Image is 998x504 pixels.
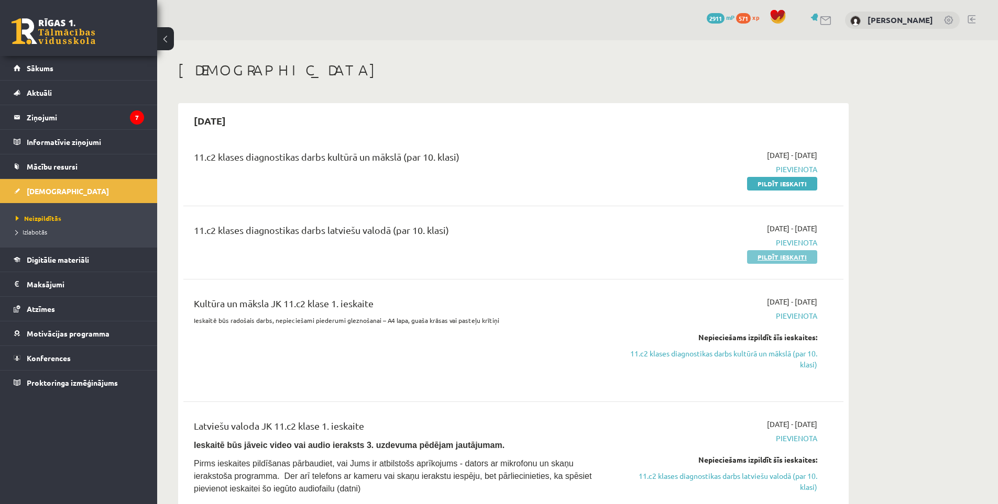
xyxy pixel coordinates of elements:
[767,150,817,161] span: [DATE] - [DATE]
[620,471,817,492] a: 11.c2 klases diagnostikas darbs latviešu valodā (par 10. klasi)
[194,296,604,316] div: Kultūra un māksla JK 11.c2 klase 1. ieskaite
[747,177,817,191] a: Pildīt ieskaiti
[620,433,817,444] span: Pievienota
[194,316,604,325] p: Ieskaitē būs radošais darbs, nepieciešami piederumi gleznošanai – A4 lapa, guaša krāsas vai paste...
[194,223,604,242] div: 11.c2 klases diagnostikas darbs latviešu valodā (par 10. klasi)
[16,227,147,237] a: Izlabotās
[767,419,817,430] span: [DATE] - [DATE]
[27,378,118,387] span: Proktoringa izmēģinājums
[16,228,47,236] span: Izlabotās
[14,321,144,345] a: Motivācijas programma
[850,16,861,26] img: Rodrigo Skuja
[27,329,109,338] span: Motivācijas programma
[736,13,751,24] span: 571
[726,13,734,21] span: mP
[12,18,95,44] a: Rīgas 1. Tālmācības vidusskola
[27,255,89,264] span: Digitālie materiāli
[14,297,144,321] a: Atzīmes
[868,15,933,25] a: [PERSON_NAME]
[620,454,817,465] div: Nepieciešams izpildīt šīs ieskaites:
[27,130,144,154] legend: Informatīvie ziņojumi
[27,63,53,73] span: Sākums
[194,441,505,450] span: Ieskaitē būs jāveic video vai audio ieraksts 3. uzdevuma pēdējam jautājumam.
[707,13,734,21] a: 2911 mP
[620,164,817,175] span: Pievienota
[14,81,144,105] a: Aktuāli
[194,419,604,438] div: Latviešu valoda JK 11.c2 klase 1. ieskaite
[707,13,725,24] span: 2911
[752,13,759,21] span: xp
[14,130,144,154] a: Informatīvie ziņojumi
[620,310,817,321] span: Pievienota
[27,272,144,296] legend: Maksājumi
[14,272,144,296] a: Maksājumi
[16,214,61,222] span: Neizpildītās
[27,186,109,196] span: [DEMOGRAPHIC_DATA]
[194,150,604,169] div: 11.c2 klases diagnostikas darbs kultūrā un mākslā (par 10. klasi)
[178,61,849,79] h1: [DEMOGRAPHIC_DATA]
[767,223,817,234] span: [DATE] - [DATE]
[620,332,817,343] div: Nepieciešams izpildīt šīs ieskaites:
[14,346,144,370] a: Konferences
[620,348,817,370] a: 11.c2 klases diagnostikas darbs kultūrā un mākslā (par 10. klasi)
[27,88,52,97] span: Aktuāli
[14,179,144,203] a: [DEMOGRAPHIC_DATA]
[620,237,817,248] span: Pievienota
[27,105,144,129] legend: Ziņojumi
[747,250,817,264] a: Pildīt ieskaiti
[16,214,147,223] a: Neizpildītās
[767,296,817,307] span: [DATE] - [DATE]
[14,105,144,129] a: Ziņojumi7
[14,56,144,80] a: Sākums
[14,248,144,272] a: Digitālie materiāli
[183,108,236,133] h2: [DATE]
[27,353,71,363] span: Konferences
[14,371,144,395] a: Proktoringa izmēģinājums
[736,13,764,21] a: 571 xp
[14,154,144,178] a: Mācību resursi
[27,162,78,171] span: Mācību resursi
[27,304,55,313] span: Atzīmes
[194,459,591,493] span: Pirms ieskaites pildīšanas pārbaudiet, vai Jums ir atbilstošs aprīkojums - dators ar mikrofonu un...
[130,110,144,125] i: 7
